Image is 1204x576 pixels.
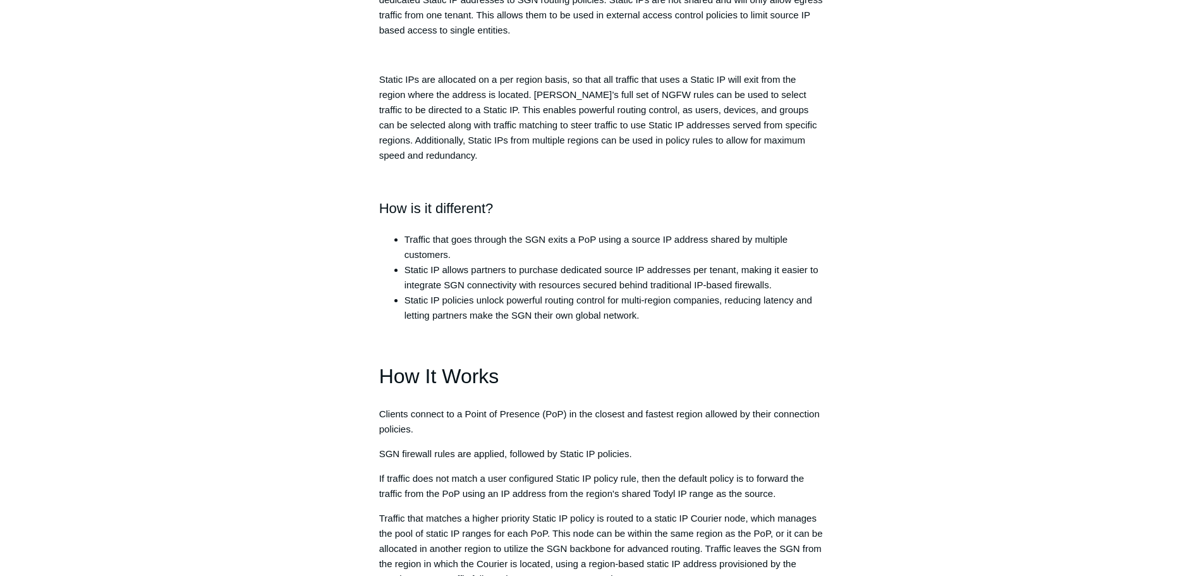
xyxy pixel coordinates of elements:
[379,72,825,163] p: Static IPs are allocated on a per region basis, so that all traffic that uses a Static IP will ex...
[404,232,825,262] li: Traffic that goes through the SGN exits a PoP using a source IP address shared by multiple custom...
[404,293,825,323] li: Static IP policies unlock powerful routing control for multi-region companies, reducing latency a...
[379,446,825,462] p: SGN firewall rules are applied, followed by Static IP policies.
[379,360,825,393] h1: How It Works
[379,197,825,219] h2: How is it different?
[404,262,825,293] li: Static IP allows partners to purchase dedicated source IP addresses per tenant, making it easier ...
[379,407,825,437] p: Clients connect to a Point of Presence (PoP) in the closest and fastest region allowed by their c...
[379,471,825,501] p: If traffic does not match a user configured Static IP policy rule, then the default policy is to ...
